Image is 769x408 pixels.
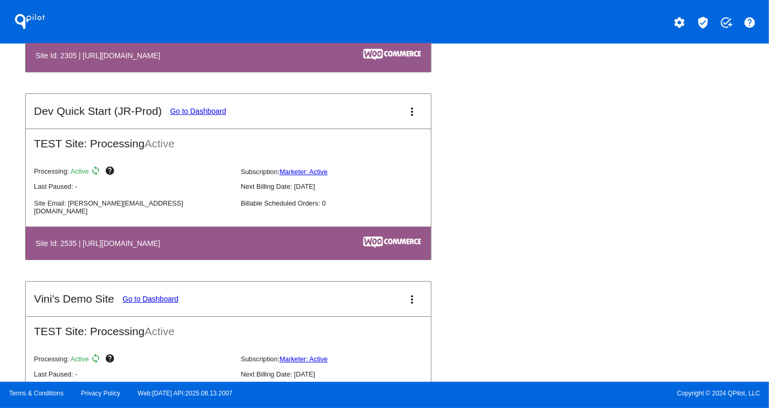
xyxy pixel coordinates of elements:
img: c53aa0e5-ae75-48aa-9bee-956650975ee5 [363,49,421,60]
p: Next Billing Date: [DATE] [241,370,439,378]
p: Processing: [34,353,232,366]
h2: TEST Site: Processing [26,317,431,338]
a: Privacy Policy [81,390,121,397]
img: c53aa0e5-ae75-48aa-9bee-956650975ee5 [363,237,421,248]
a: Go to Dashboard [170,107,226,115]
a: Web:[DATE] API:2025.08.13.2007 [138,390,233,397]
span: Active [145,137,175,149]
mat-icon: help [105,353,117,366]
h4: Site Id: 2305 | [URL][DOMAIN_NAME] [36,51,166,60]
a: Terms & Conditions [9,390,63,397]
p: Subscription: [241,355,439,363]
p: Site Email: [PERSON_NAME][EMAIL_ADDRESS][DOMAIN_NAME] [34,199,232,215]
p: Last Paused: - [34,182,232,190]
a: Marketer: Active [279,168,328,176]
mat-icon: sync [91,353,103,366]
p: Subscription: [241,168,439,176]
h2: Vini's Demo Site [34,293,114,305]
mat-icon: help [105,166,117,178]
h1: QPilot [9,11,51,32]
span: Active [71,168,89,176]
mat-icon: add_task [720,16,732,29]
p: Last Paused: - [34,370,232,378]
mat-icon: sync [91,166,103,178]
mat-icon: settings [674,16,686,29]
span: Active [145,325,175,337]
p: Billable Scheduled Orders: 0 [241,199,439,207]
span: Copyright © 2024 QPilot, LLC [394,390,760,397]
mat-icon: help [743,16,756,29]
h2: TEST Site: Processing [26,129,431,150]
a: Go to Dashboard [123,295,179,303]
mat-icon: more_vert [406,293,418,306]
span: Active [71,355,89,363]
mat-icon: more_vert [406,105,418,118]
h4: Site Id: 2535 | [URL][DOMAIN_NAME] [36,239,166,248]
a: Marketer: Active [279,355,328,363]
h2: Dev Quick Start (JR-Prod) [34,105,162,117]
mat-icon: verified_user [697,16,709,29]
p: Processing: [34,166,232,178]
p: Next Billing Date: [DATE] [241,182,439,190]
